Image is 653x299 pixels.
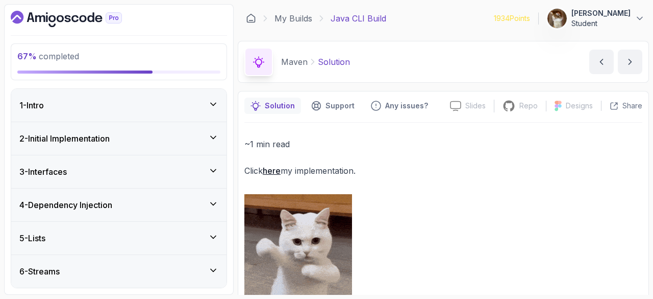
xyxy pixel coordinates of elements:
p: Designs [566,101,593,111]
button: 6-Streams [11,255,227,288]
p: Solution [318,56,350,68]
button: 3-Interfaces [11,155,227,188]
iframe: chat widget [590,235,653,284]
button: notes button [244,98,301,114]
button: Share [601,101,642,111]
p: ~1 min read [244,137,642,151]
h3: 4 - Dependency Injection [19,199,112,211]
button: user profile image[PERSON_NAME]Student [547,8,645,29]
p: Slides [465,101,486,111]
a: My Builds [274,12,312,25]
button: 4-Dependency Injection [11,189,227,221]
h3: 3 - Interfaces [19,166,67,178]
span: completed [17,51,79,61]
h3: 2 - Initial Implementation [19,132,110,145]
button: 2-Initial Implementation [11,122,227,155]
p: Repo [519,101,538,111]
p: Solution [265,101,295,111]
button: Feedback button [365,98,434,114]
p: [PERSON_NAME] [571,8,631,18]
p: Support [325,101,355,111]
button: 5-Lists [11,222,227,255]
a: here [263,166,281,176]
a: Dashboard [11,11,145,27]
p: Student [571,18,631,29]
p: Click my implementation. [244,164,642,178]
h3: 6 - Streams [19,265,60,278]
p: Any issues? [385,101,428,111]
span: 67 % [17,51,37,61]
h3: 1 - Intro [19,99,44,111]
a: Dashboard [246,13,256,24]
p: Share [622,101,642,111]
button: 1-Intro [11,89,227,122]
button: next content [618,50,642,74]
img: user profile image [547,9,567,28]
button: Support button [305,98,361,114]
h3: 5 - Lists [19,232,45,244]
p: Java CLI Build [331,12,386,25]
p: 1934 Points [494,13,530,24]
p: Maven [281,56,308,68]
button: previous content [589,50,614,74]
